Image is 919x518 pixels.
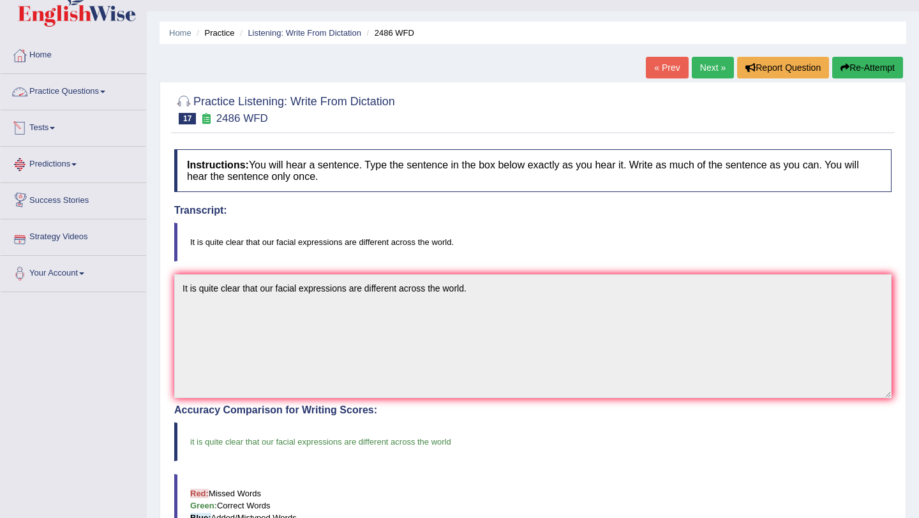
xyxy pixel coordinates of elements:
[174,149,892,192] h4: You will hear a sentence. Type the sentence in the box below exactly as you hear it. Write as muc...
[169,28,191,38] a: Home
[737,57,829,78] button: Report Question
[248,28,361,38] a: Listening: Write From Dictation
[190,489,209,498] b: Red:
[190,437,451,447] span: it is quite clear that our facial expressions are different across the world
[193,27,234,39] li: Practice
[1,74,146,106] a: Practice Questions
[1,110,146,142] a: Tests
[199,113,213,125] small: Exam occurring question
[174,205,892,216] h4: Transcript:
[174,404,892,416] h4: Accuracy Comparison for Writing Scores:
[174,223,892,262] blockquote: It is quite clear that our facial expressions are different across the world.
[1,183,146,215] a: Success Stories
[364,27,414,39] li: 2486 WFD
[692,57,734,78] a: Next »
[1,38,146,70] a: Home
[174,93,395,124] h2: Practice Listening: Write From Dictation
[832,57,903,78] button: Re-Attempt
[1,147,146,179] a: Predictions
[187,159,249,170] b: Instructions:
[1,219,146,251] a: Strategy Videos
[1,256,146,288] a: Your Account
[179,113,196,124] span: 17
[216,112,268,124] small: 2486 WFD
[646,57,688,78] a: « Prev
[190,501,217,510] b: Green:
